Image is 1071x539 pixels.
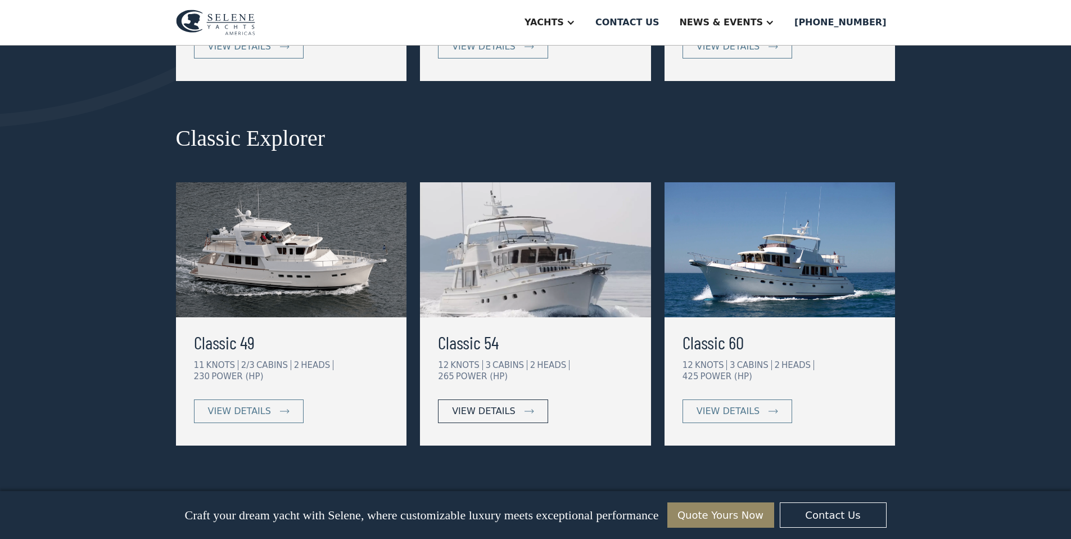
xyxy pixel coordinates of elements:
div: 230 [194,371,210,381]
div: 12 [683,360,693,370]
div: KNOTS [206,360,238,370]
div: [PHONE_NUMBER] [794,16,886,29]
div: CABINS [492,360,527,370]
p: Craft your dream yacht with Selene, where customizable luxury meets exceptional performance [184,508,658,523]
img: icon [525,409,534,414]
a: Classic 54 [438,329,633,356]
div: 3 [730,360,735,370]
div: 11 [194,360,205,370]
div: view details [452,40,515,53]
h2: Classic Explorer [176,126,896,151]
a: Classic 49 [194,329,389,356]
div: Yachts [525,16,564,29]
a: Classic 60 [683,329,878,356]
a: view details [194,35,304,59]
div: 2 [530,360,536,370]
div: view details [697,40,760,53]
div: view details [452,405,515,418]
div: CABINS [256,360,291,370]
img: icon [280,409,290,414]
div: POWER (HP) [700,371,752,381]
div: 3 [485,360,491,370]
a: view details [683,399,792,423]
div: HEADS [537,360,570,370]
div: 2 [294,360,300,370]
div: CABINS [737,360,772,370]
a: view details [683,35,792,59]
img: icon [525,44,534,49]
div: POWER (HP) [456,371,508,381]
div: HEADS [781,360,814,370]
div: HEADS [301,360,333,370]
div: view details [697,405,760,418]
img: icon [769,409,778,414]
a: view details [438,399,548,423]
div: 425 [683,371,699,381]
a: Quote Yours Now [667,502,774,528]
div: POWER (HP) [211,371,263,381]
img: logo [176,10,255,35]
img: icon [280,44,290,49]
div: KNOTS [695,360,727,370]
div: Contact us [595,16,659,29]
div: 12 [438,360,449,370]
a: view details [438,35,548,59]
div: 265 [438,371,454,381]
div: 2/3 [241,360,255,370]
div: view details [208,405,271,418]
img: icon [769,44,778,49]
div: view details [208,40,271,53]
a: Contact Us [780,502,887,528]
a: view details [194,399,304,423]
div: KNOTS [450,360,482,370]
div: News & EVENTS [679,16,763,29]
div: 2 [774,360,780,370]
